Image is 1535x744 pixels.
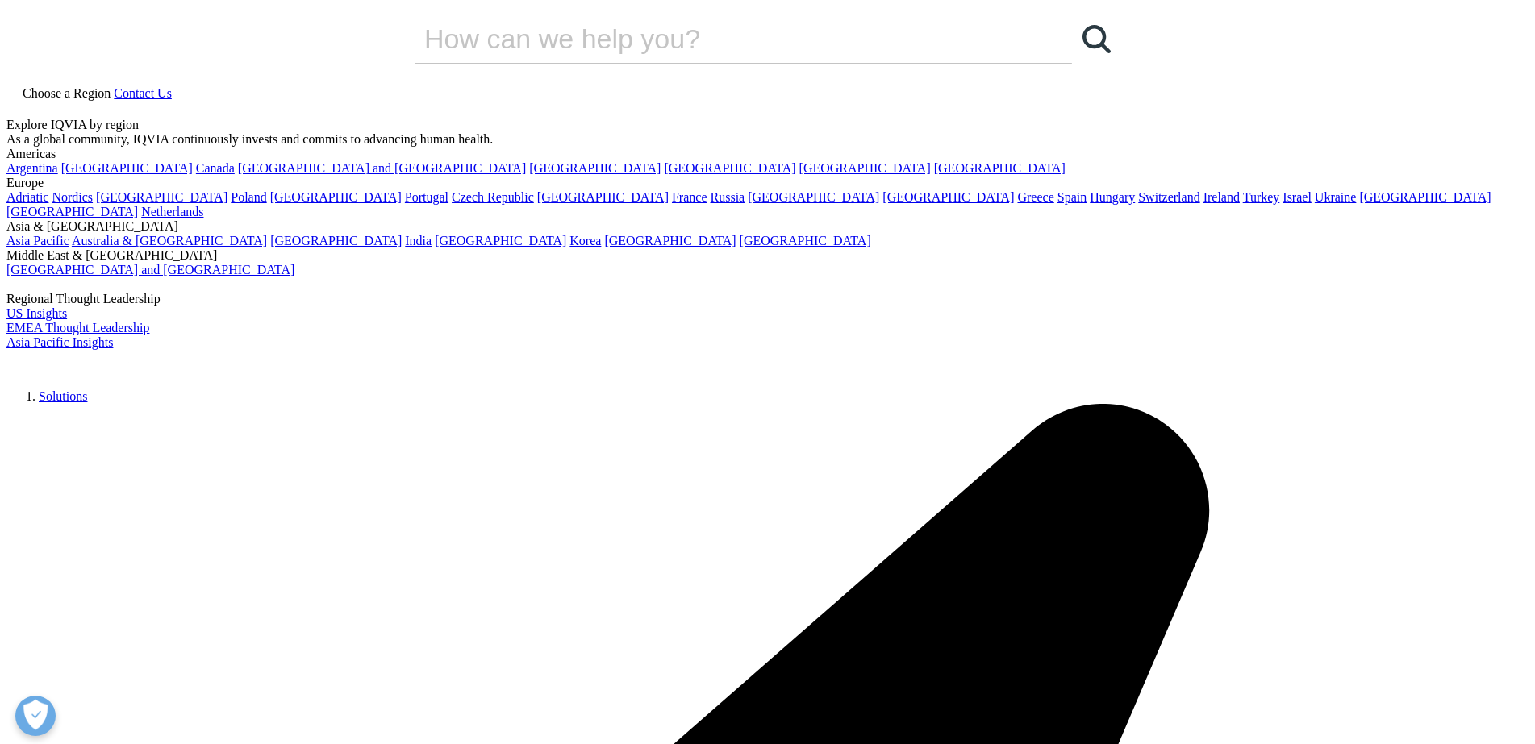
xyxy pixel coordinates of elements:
a: Russia [711,190,745,204]
a: Search [1072,15,1120,63]
a: [GEOGRAPHIC_DATA] [934,161,1066,175]
svg: Search [1082,25,1111,53]
div: Explore IQVIA by region [6,118,1529,132]
a: [GEOGRAPHIC_DATA] [1359,190,1491,204]
a: India [405,234,432,247]
div: Middle East & [GEOGRAPHIC_DATA] [6,248,1529,263]
div: Asia & [GEOGRAPHIC_DATA] [6,219,1529,234]
a: Ireland [1203,190,1240,204]
a: Portugal [405,190,448,204]
div: Europe [6,176,1529,190]
a: [GEOGRAPHIC_DATA] [96,190,227,204]
a: Nordics [52,190,93,204]
input: Search [415,15,1026,63]
a: [GEOGRAPHIC_DATA] [435,234,566,247]
a: Greece [1017,190,1053,204]
a: [GEOGRAPHIC_DATA] [882,190,1014,204]
a: Switzerland [1138,190,1199,204]
a: Argentina [6,161,58,175]
a: EMEA Thought Leadership [6,321,149,335]
a: [GEOGRAPHIC_DATA] [61,161,193,175]
a: [GEOGRAPHIC_DATA] [537,190,669,204]
a: Czech Republic [452,190,534,204]
a: Solutions [39,389,87,403]
a: Spain [1057,190,1087,204]
a: [GEOGRAPHIC_DATA] [748,190,879,204]
a: Adriatic [6,190,48,204]
span: Choose a Region [23,86,111,100]
a: [GEOGRAPHIC_DATA] [740,234,871,247]
a: Korea [569,234,601,247]
a: Poland [231,190,266,204]
a: [GEOGRAPHIC_DATA] [270,234,402,247]
img: IQVIA Healthcare Information Technology and Pharma Clinical Research Company [6,350,136,373]
a: Canada [196,161,235,175]
a: Australia & [GEOGRAPHIC_DATA] [72,234,267,247]
div: Americas [6,147,1529,161]
a: [GEOGRAPHIC_DATA] and [GEOGRAPHIC_DATA] [6,263,294,276]
a: US Insights [6,306,67,320]
div: As a global community, IQVIA continuously invests and commits to advancing human health. [6,132,1529,147]
a: [GEOGRAPHIC_DATA] [604,234,736,247]
a: Israel [1283,190,1312,204]
a: [GEOGRAPHIC_DATA] [529,161,661,175]
a: Ukraine [1315,190,1357,204]
a: Hungary [1090,190,1135,204]
a: Asia Pacific [6,234,69,247]
a: Contact Us [114,86,172,100]
a: [GEOGRAPHIC_DATA] [270,190,402,204]
div: Regional Thought Leadership [6,292,1529,306]
a: Netherlands [141,205,203,218]
a: France [672,190,707,204]
a: Turkey [1243,190,1280,204]
button: Präferenzen öffnen [15,696,56,736]
a: [GEOGRAPHIC_DATA] and [GEOGRAPHIC_DATA] [238,161,526,175]
a: [GEOGRAPHIC_DATA] [6,205,138,218]
a: Asia Pacific Insights [6,335,113,349]
a: [GEOGRAPHIC_DATA] [664,161,795,175]
a: [GEOGRAPHIC_DATA] [799,161,931,175]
